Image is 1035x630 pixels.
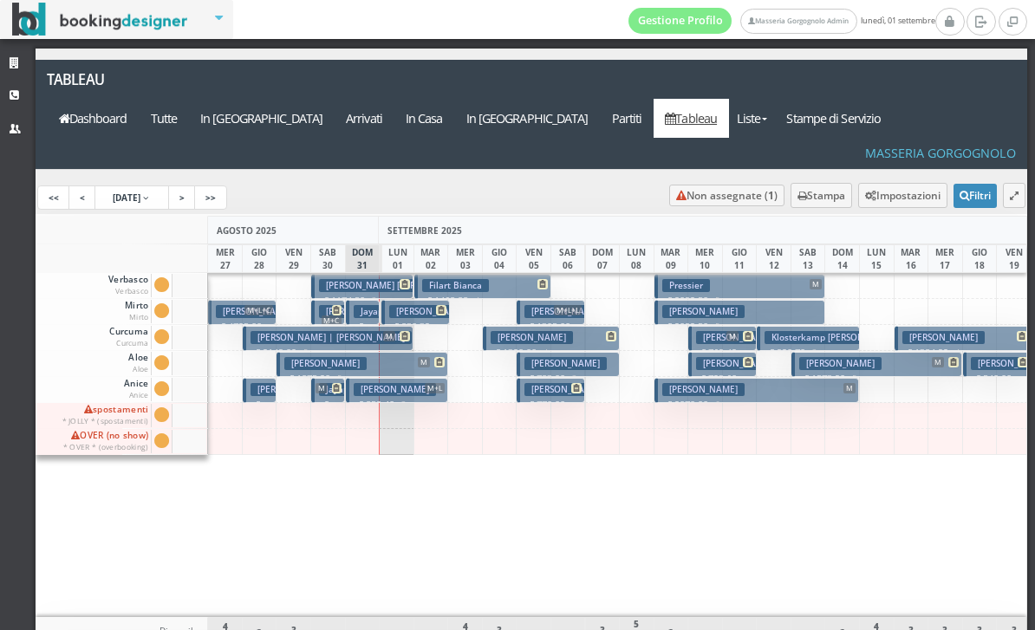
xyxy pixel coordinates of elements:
[619,244,654,273] div: LUN 08
[662,305,745,318] h3: [PERSON_NAME]
[765,346,854,360] p: € 920.70
[319,279,551,292] h3: [PERSON_NAME] [PERSON_NAME] | [PERSON_NAME]
[107,326,151,349] span: Curcuma
[688,352,757,377] button: [PERSON_NAME] | [PERSON_NAME] € 723.60 2 notti
[482,244,517,273] div: GIO 04
[133,364,148,373] small: Aloe
[447,244,483,273] div: MER 03
[824,244,860,273] div: DOM 14
[902,346,1026,360] p: € 1384.92
[468,296,498,307] small: 4 notti
[708,399,738,411] small: 6 notti
[422,294,546,308] p: € 1468.88
[217,224,277,237] span: AGOSTO 2025
[491,331,573,344] h3: [PERSON_NAME]
[194,185,227,210] a: >>
[669,185,784,206] a: Non assegnate (1)
[216,320,271,347] p: € 4725.00
[517,352,619,377] button: [PERSON_NAME] € 783.00 3 notti
[251,346,408,360] p: € 2149.02
[168,185,196,210] a: >
[346,300,380,325] button: Jayapratap [PERSON_NAME] € 283.50
[311,378,345,403] button: Jayapratap [PERSON_NAME] | [PERSON_NAME] M € 276.00
[654,99,729,138] a: Tableau
[932,357,944,367] span: M
[207,244,243,273] div: MER 27
[394,99,454,138] a: In Casa
[311,300,345,325] button: [PERSON_NAME] M+C € 283.50
[311,274,413,299] button: [PERSON_NAME] [PERSON_NAME] | [PERSON_NAME] € 1174.50 3 notti
[662,383,745,396] h3: [PERSON_NAME]
[768,188,774,203] b: 1
[244,305,273,315] span: M+L+C
[662,279,710,292] h3: Pressier
[628,8,935,34] span: lunedì, 01 settembre
[600,99,654,138] a: Partiti
[63,442,149,451] small: * OVER * (overbooking)
[654,378,860,403] button: [PERSON_NAME] M € 2070.00 6 notti
[383,331,395,341] span: M
[585,244,621,273] div: DOM 07
[799,357,882,370] h3: [PERSON_NAME]
[948,347,978,359] small: 4 notti
[319,398,340,452] p: € 276.00
[115,286,148,296] small: Verbasco
[858,183,947,208] button: Impostazioni
[791,352,962,377] button: [PERSON_NAME] M € 1573.90 5 notti
[524,372,614,386] p: € 783.00
[387,224,462,237] span: SETTEMBRE 2025
[740,9,856,34] a: Masseria Gorgognolo Admin
[60,404,152,427] span: spostamenti
[726,331,739,341] span: M
[276,244,311,273] div: VEN 29
[284,372,442,386] p: € 1875.20
[791,244,826,273] div: SAB 13
[799,372,957,386] p: € 1573.90
[996,244,1032,273] div: VEN 19
[354,320,374,374] p: € 283.50
[12,3,188,36] img: BookingDesigner.com
[524,357,607,370] h3: [PERSON_NAME]
[662,294,820,308] p: € 2092.50
[277,352,447,377] button: [PERSON_NAME] M € 1875.20 5 notti
[251,383,412,396] h3: [PERSON_NAME] | [PERSON_NAME]
[122,300,151,323] span: Mirto
[971,372,1026,399] p: € 540.00
[708,321,738,333] small: 5 notti
[517,378,585,403] button: [PERSON_NAME] € 770.00 2 notti
[662,320,820,334] p: € 2092.50
[216,305,448,318] h3: [PERSON_NAME] [PERSON_NAME] | [PERSON_NAME]
[729,99,775,138] a: Liste
[662,398,855,412] p: € 2070.00
[765,331,903,344] h3: Klosterkamp [PERSON_NAME]
[722,244,758,273] div: GIO 11
[189,99,335,138] a: In [GEOGRAPHIC_DATA]
[389,305,472,318] h3: [PERSON_NAME]
[524,398,580,425] p: € 770.00
[902,331,985,344] h3: [PERSON_NAME]
[296,347,326,359] small: 5 notti
[129,312,149,321] small: Mirto
[524,320,580,347] p: € 1305.00
[756,244,791,273] div: VEN 12
[865,146,1016,160] h4: Masseria Gorgognolo
[310,244,346,273] div: SAB 30
[687,244,723,273] div: MER 10
[894,244,929,273] div: MAR 16
[242,244,277,273] div: GIO 28
[139,99,189,138] a: Tutte
[354,305,484,318] h3: Jayapratap [PERSON_NAME]
[129,390,149,399] small: Anice
[413,244,449,273] div: MAR 02
[963,352,1032,377] button: [PERSON_NAME] [PERSON_NAME] € 540.00 2 notti
[346,378,448,403] button: [PERSON_NAME] M+L € 858.40 3 notti
[61,430,152,453] span: OVER (no show)
[116,338,148,347] small: Curcuma
[757,326,859,351] button: Klosterkamp [PERSON_NAME] € 920.70 3 notti
[394,399,424,411] small: 3 notti
[36,60,215,99] a: Tableau
[791,183,852,208] button: Stampa
[962,244,998,273] div: GIO 18
[810,279,822,289] span: M
[47,99,139,138] a: Dashboard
